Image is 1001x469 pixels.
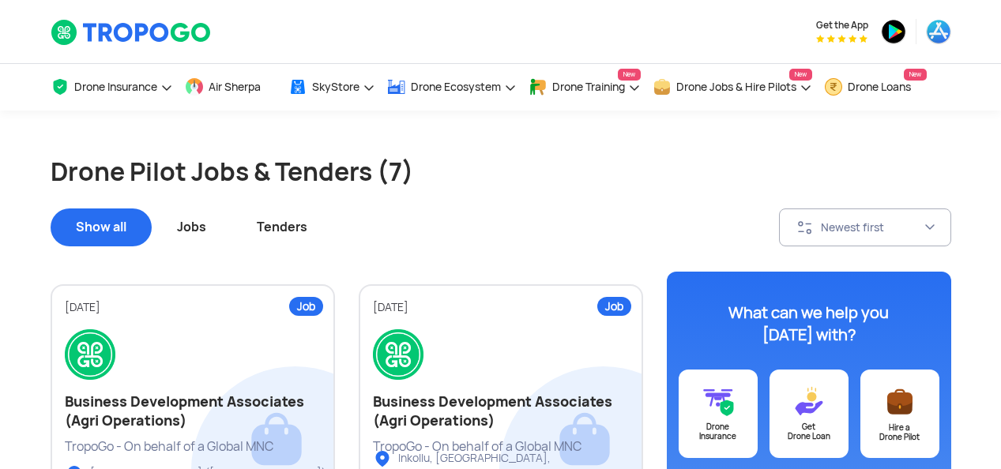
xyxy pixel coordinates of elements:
span: Drone Ecosystem [411,81,501,93]
div: Job [289,297,323,316]
span: Drone Jobs & Hire Pilots [676,81,796,93]
div: Get Drone Loan [770,422,849,441]
div: TropoGo - On behalf of a Global MNC [373,438,629,456]
img: logo.png [65,329,115,380]
img: App Raking [816,35,867,43]
a: GetDrone Loan [770,370,849,458]
a: Air Sherpa [185,64,277,111]
span: Drone Loans [848,81,911,93]
span: Drone Insurance [74,81,157,93]
a: Drone Insurance [51,64,173,111]
span: New [904,69,927,81]
img: ic_locationlist.svg [373,449,392,468]
span: SkyStore [312,81,359,93]
img: ic_playstore.png [881,19,906,44]
div: Jobs [152,208,231,246]
a: Hire aDrone Pilot [860,370,939,458]
a: Drone LoansNew [824,64,927,111]
div: [DATE] [65,300,321,315]
a: SkyStore [288,64,375,111]
span: New [618,69,641,81]
img: logo.png [373,329,423,380]
button: Newest first [779,208,951,246]
h1: Drone Pilot Jobs & Tenders (7) [51,155,951,189]
div: Drone Insurance [679,422,758,441]
h2: Business Development Associates (Agri Operations) [65,392,321,430]
div: [DATE] [373,300,629,315]
a: Drone TrainingNew [529,64,641,111]
h2: Business Development Associates (Agri Operations) [373,392,629,430]
div: Tenders [231,208,333,246]
img: ic_postajob@3x.svg [884,385,916,418]
div: Hire a Drone Pilot [860,423,939,442]
div: Job [597,297,631,316]
a: Drone Ecosystem [387,64,517,111]
img: ic_drone_insurance@3x.svg [702,385,734,417]
span: Get the App [816,19,868,32]
a: DroneInsurance [679,370,758,458]
div: TropoGo - On behalf of a Global MNC [65,438,321,456]
img: ic_loans@3x.svg [793,385,825,417]
span: New [789,69,812,81]
span: Drone Training [552,81,625,93]
div: Newest first [821,220,924,234]
img: TropoGo Logo [51,19,213,46]
div: Show all [51,208,152,246]
span: Air Sherpa [209,81,261,93]
div: What can we help you [DATE] with? [710,302,908,346]
img: ic_appstore.png [926,19,951,44]
a: Drone Jobs & Hire PilotsNew [653,64,812,111]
